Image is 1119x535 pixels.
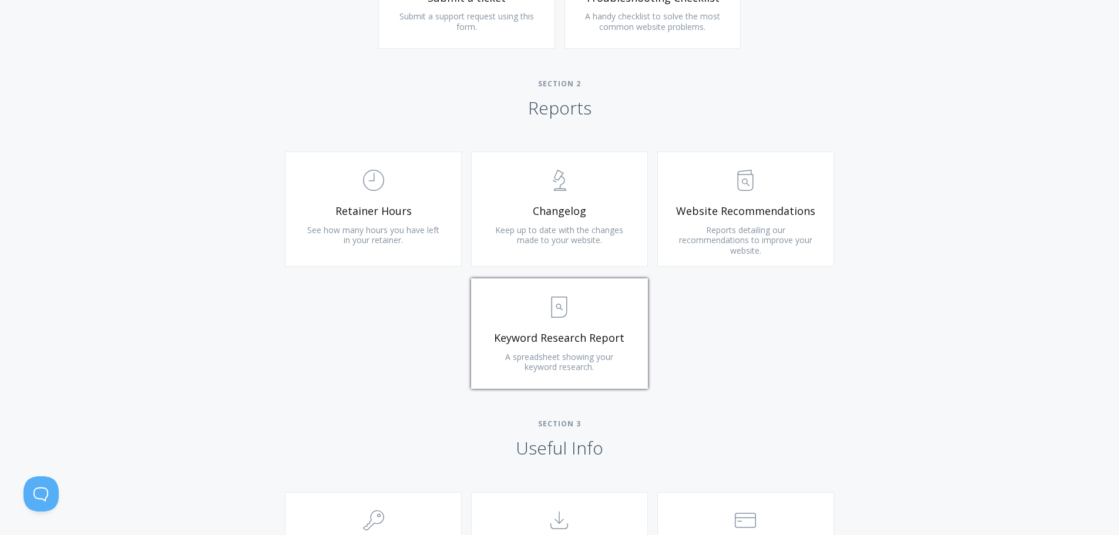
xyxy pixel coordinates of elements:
[489,204,630,218] span: Changelog
[307,224,439,246] span: See how many hours you have left in your retainer.
[489,331,630,345] span: Keyword Research Report
[399,11,534,32] span: Submit a support request using this form.
[471,278,648,389] a: Keyword Research Report A spreadsheet showing your keyword research.
[657,152,834,267] a: Website Recommendations Reports detailing our recommendations to improve your website.
[495,224,623,246] span: Keep up to date with the changes made to your website.
[285,152,462,267] a: Retainer Hours See how many hours you have left in your retainer.
[303,204,443,218] span: Retainer Hours
[505,351,613,373] span: A spreadsheet showing your keyword research.
[23,476,59,512] iframe: Toggle Customer Support
[471,152,648,267] a: Changelog Keep up to date with the changes made to your website.
[676,204,816,218] span: Website Recommendations
[585,11,720,32] span: A handy checklist to solve the most common website problems.
[679,224,812,256] span: Reports detailing our recommendations to improve your website.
